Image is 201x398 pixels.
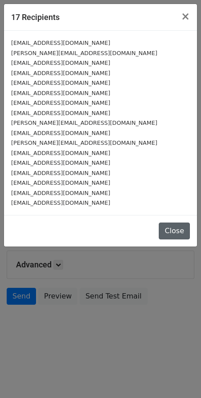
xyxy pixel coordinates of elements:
[11,159,110,166] small: [EMAIL_ADDRESS][DOMAIN_NAME]
[11,199,110,206] small: [EMAIL_ADDRESS][DOMAIN_NAME]
[11,50,157,56] small: [PERSON_NAME][EMAIL_ADDRESS][DOMAIN_NAME]
[174,4,197,29] button: Close
[11,179,110,186] small: [EMAIL_ADDRESS][DOMAIN_NAME]
[159,223,190,239] button: Close
[11,90,110,96] small: [EMAIL_ADDRESS][DOMAIN_NAME]
[11,11,60,23] h5: 17 Recipients
[11,139,157,146] small: [PERSON_NAME][EMAIL_ADDRESS][DOMAIN_NAME]
[11,80,110,86] small: [EMAIL_ADDRESS][DOMAIN_NAME]
[11,119,157,126] small: [PERSON_NAME][EMAIL_ADDRESS][DOMAIN_NAME]
[11,70,110,76] small: [EMAIL_ADDRESS][DOMAIN_NAME]
[11,110,110,116] small: [EMAIL_ADDRESS][DOMAIN_NAME]
[11,99,110,106] small: [EMAIL_ADDRESS][DOMAIN_NAME]
[11,130,110,136] small: [EMAIL_ADDRESS][DOMAIN_NAME]
[11,190,110,196] small: [EMAIL_ADDRESS][DOMAIN_NAME]
[11,150,110,156] small: [EMAIL_ADDRESS][DOMAIN_NAME]
[157,355,201,398] iframe: Chat Widget
[11,60,110,66] small: [EMAIL_ADDRESS][DOMAIN_NAME]
[181,10,190,23] span: ×
[11,40,110,46] small: [EMAIL_ADDRESS][DOMAIN_NAME]
[11,170,110,176] small: [EMAIL_ADDRESS][DOMAIN_NAME]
